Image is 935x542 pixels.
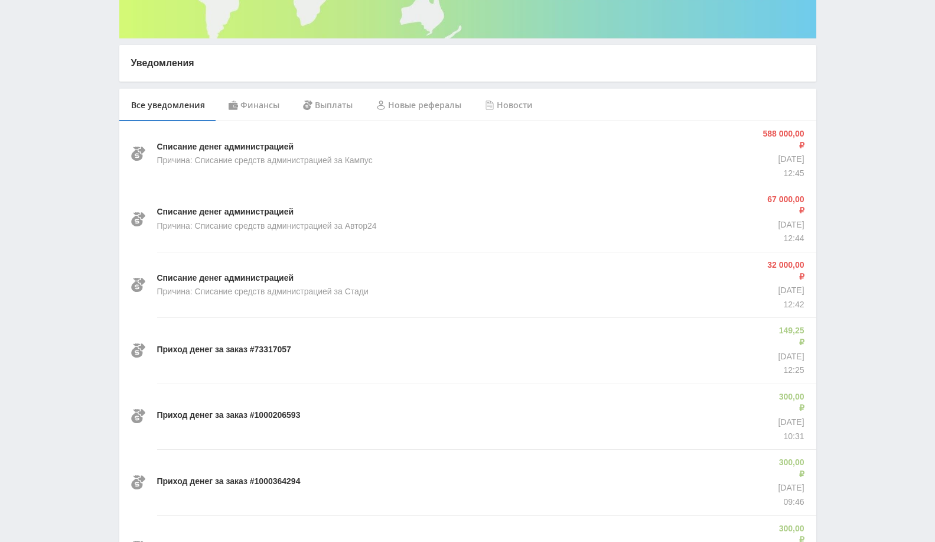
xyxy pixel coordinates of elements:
p: Приход денег за заказ #1000364294 [157,476,301,488]
p: 32 000,00 ₽ [766,259,804,283]
p: Приход денег за заказ #1000206593 [157,410,301,421]
p: 09:46 [776,496,804,508]
div: Новые рефералы [364,89,473,122]
p: 300,00 ₽ [776,457,804,480]
p: [DATE] [776,482,804,494]
p: Списание денег администрацией [157,272,294,284]
p: 10:31 [776,431,804,443]
p: Причина: Списание средств администрацией за Автор24 [157,220,377,232]
p: [DATE] [766,285,804,297]
p: Списание денег администрацией [157,206,294,218]
p: 149,25 ₽ [776,325,804,348]
p: 12:44 [766,233,804,245]
p: [DATE] [776,417,804,429]
p: [DATE] [776,351,804,363]
p: 300,00 ₽ [776,391,804,414]
p: 588 000,00 ₽ [763,128,804,151]
p: Уведомления [131,57,804,70]
p: Причина: Списание средств администрацией за Стади [157,286,369,298]
div: Все уведомления [119,89,217,122]
p: Приход денег за заказ #73317057 [157,344,291,356]
p: 12:25 [776,365,804,377]
div: Финансы [217,89,291,122]
p: 67 000,00 ₽ [766,194,804,217]
div: Выплаты [291,89,364,122]
p: Причина: Списание средств администрацией за Кампус [157,155,373,167]
div: Новости [473,89,545,122]
p: 12:45 [763,168,804,180]
p: Списание денег администрацией [157,141,294,153]
p: [DATE] [766,219,804,231]
p: [DATE] [763,154,804,165]
p: 12:42 [766,299,804,311]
